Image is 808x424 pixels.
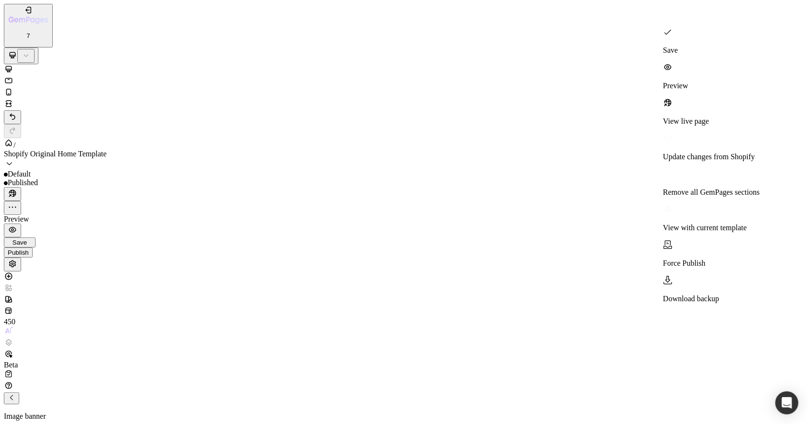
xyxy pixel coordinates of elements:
p: View with current template [663,224,760,232]
p: Save [663,46,760,55]
p: Update changes from Shopify [663,153,760,161]
button: Publish [4,247,33,258]
button: Save [4,237,36,247]
div: Beta [4,361,23,369]
span: Published [8,178,38,187]
div: Shopify section: Image banner [4,35,642,44]
div: Undo/Redo [4,110,804,138]
span: Image banner [15,17,58,25]
p: Preview [663,82,760,90]
p: Force Publish [663,259,760,268]
p: View live page [663,117,760,126]
span: Default [8,170,31,178]
div: 450 [4,318,23,326]
p: 7 [9,32,48,39]
div: Publish [8,249,29,256]
p: Image banner [4,412,804,421]
div: Preview [4,215,804,224]
p: Remove all GemPages sections [663,188,760,197]
div: Disabled. Please edit in Shopify Editor [4,54,100,71]
span: Save [12,239,27,246]
div: Open Intercom Messenger [775,391,798,414]
span: / [13,141,15,149]
span: Shopify Original Home Template [4,150,107,158]
button: 7 [4,4,53,47]
p: Download backup [663,294,760,303]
